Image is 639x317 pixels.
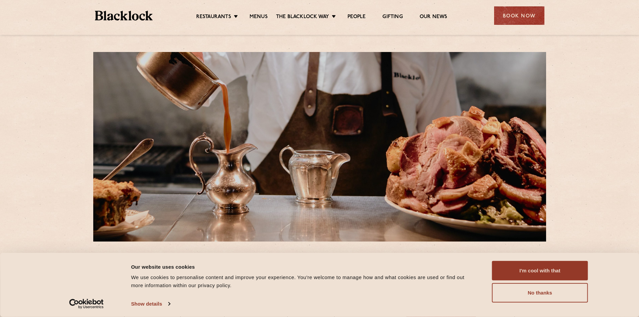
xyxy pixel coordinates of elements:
[492,261,588,280] button: I'm cool with that
[57,299,116,309] a: Usercentrics Cookiebot - opens in a new window
[131,273,477,289] div: We use cookies to personalise content and improve your experience. You're welcome to manage how a...
[382,14,403,21] a: Gifting
[250,14,268,21] a: Menus
[131,299,170,309] a: Show details
[494,6,544,25] div: Book Now
[95,11,153,20] img: BL_Textured_Logo-footer-cropped.svg
[131,263,477,271] div: Our website uses cookies
[348,14,366,21] a: People
[492,283,588,303] button: No thanks
[420,14,447,21] a: Our News
[196,14,231,21] a: Restaurants
[276,14,329,21] a: The Blacklock Way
